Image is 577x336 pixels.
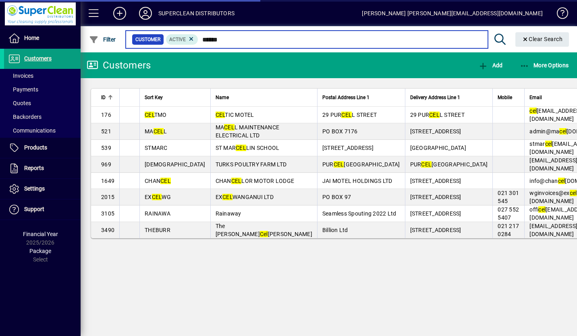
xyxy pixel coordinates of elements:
button: Add [476,58,504,73]
em: CEL [145,112,154,118]
span: Home [24,35,39,41]
em: CEL [236,145,246,151]
span: More Options [520,62,569,68]
span: 176 [101,112,111,118]
span: MA L [145,128,167,135]
span: 521 [101,128,111,135]
a: Knowledge Base [551,2,567,28]
span: ID [101,93,106,102]
span: Products [24,144,47,151]
em: cel [559,128,567,135]
a: Payments [4,83,81,96]
div: Name [216,93,312,102]
em: Cel [260,231,268,237]
em: CEL [231,178,242,184]
span: TIC MOTEL [216,112,254,118]
span: MA L MAINTENANCE ELECTRICAL LTD [216,124,280,139]
a: Home [4,28,81,48]
em: CEL [154,128,164,135]
a: Settings [4,179,81,199]
span: 969 [101,161,111,168]
button: Filter [87,32,118,47]
span: [STREET_ADDRESS] [410,210,461,217]
em: cel [529,108,537,114]
span: 539 [101,145,111,151]
em: cel [570,190,577,196]
span: Email [529,93,542,102]
a: Backorders [4,110,81,124]
span: PO BOX 7176 [322,128,358,135]
span: Billion Ltd [322,227,348,233]
span: [STREET_ADDRESS] [410,178,461,184]
span: Quotes [8,100,31,106]
span: Clear Search [522,36,563,42]
span: Name [216,93,229,102]
em: CEL [216,112,225,118]
span: 29 PUR L STREET [410,112,465,118]
span: Postal Address Line 1 [322,93,369,102]
span: 021 217 0284 [498,223,519,237]
span: Invoices [8,73,33,79]
span: [GEOGRAPHIC_DATA] [410,145,466,151]
em: cel [545,141,552,147]
span: 027 552 5407 [498,206,519,221]
span: Customer [135,35,160,44]
a: Invoices [4,69,81,83]
button: More Options [518,58,571,73]
button: Profile [133,6,158,21]
div: [PERSON_NAME] [PERSON_NAME][EMAIL_ADDRESS][DOMAIN_NAME] [362,7,543,20]
div: ID [101,93,114,102]
a: Support [4,199,81,220]
span: TURKS POULTRY FARM LTD [216,161,287,168]
span: JAI MOTEL HOLDINGS LTD [322,178,392,184]
span: [STREET_ADDRESS] [410,227,461,233]
span: Seamless Spouting 2022 Ltd [322,210,396,217]
div: SUPERCLEAN DISTRIBUTORS [158,7,235,20]
span: Backorders [8,114,42,120]
span: 2015 [101,194,114,200]
span: EX WG [145,194,171,200]
span: [STREET_ADDRESS] [322,145,374,151]
a: Reports [4,158,81,178]
span: Reports [24,165,44,171]
span: PO BOX 97 [322,194,351,200]
span: Communications [8,127,56,134]
span: THEBURR [145,227,170,233]
span: Rainaway [216,210,241,217]
span: TMO [145,112,167,118]
span: CHAN LOR MOTOR LODGE [216,178,295,184]
span: The [PERSON_NAME] [PERSON_NAME] [216,223,312,237]
span: Delivery Address Line 1 [410,93,460,102]
a: Quotes [4,96,81,110]
a: Communications [4,124,81,137]
em: cel [558,178,565,184]
span: Payments [8,86,38,93]
em: CEL [429,112,440,118]
em: cel [538,206,546,213]
div: Mobile [498,93,519,102]
em: CEL [160,178,171,184]
em: CEL [222,194,232,200]
span: 3490 [101,227,114,233]
em: CEL [334,161,344,168]
span: Support [24,206,44,212]
span: CHAN [145,178,171,184]
a: Products [4,138,81,158]
span: [STREET_ADDRESS] [410,194,461,200]
em: CEL [421,161,432,168]
span: Package [29,248,51,254]
mat-chip: Activation Status: Active [166,34,198,45]
span: [DEMOGRAPHIC_DATA] [145,161,205,168]
div: Customers [87,59,151,72]
span: PUR [GEOGRAPHIC_DATA] [410,161,488,168]
span: Settings [24,185,45,192]
span: [STREET_ADDRESS] [410,128,461,135]
span: Customers [24,55,52,62]
span: PUR [GEOGRAPHIC_DATA] [322,161,400,168]
em: CEL [224,124,235,131]
span: EX WANGANUI LTD [216,194,274,200]
span: Mobile [498,93,512,102]
span: 29 PUR L STREET [322,112,377,118]
em: CEL [341,112,352,118]
span: 3105 [101,210,114,217]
